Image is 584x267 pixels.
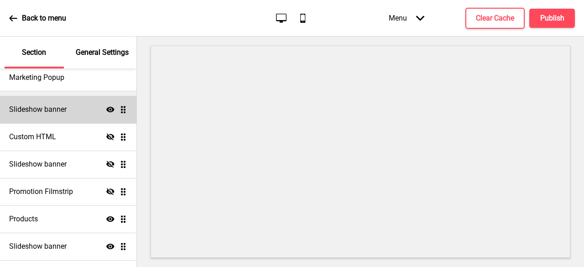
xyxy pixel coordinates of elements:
[9,73,64,83] h4: Marketing Popup
[9,241,67,251] h4: Slideshow banner
[9,132,56,142] h4: Custom HTML
[22,47,46,58] p: Section
[540,13,564,23] h4: Publish
[76,47,129,58] p: General Settings
[22,13,66,23] p: Back to menu
[9,214,38,224] h4: Products
[9,105,67,115] h4: Slideshow banner
[529,9,575,28] button: Publish
[465,8,525,29] button: Clear Cache
[9,159,67,169] h4: Slideshow banner
[9,187,73,197] h4: Promotion Filmstrip
[9,6,66,31] a: Back to menu
[476,13,514,23] h4: Clear Cache
[380,5,433,31] div: Menu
